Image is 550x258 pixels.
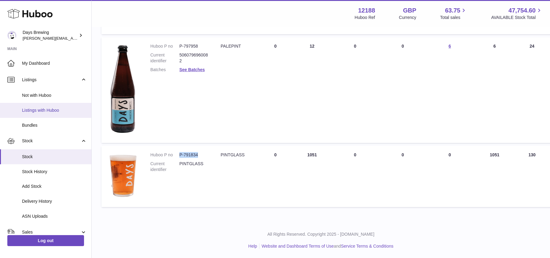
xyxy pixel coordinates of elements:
[508,6,536,15] span: 47,754.60
[22,154,87,160] span: Stock
[380,37,426,143] td: 0
[221,43,251,49] div: PALEPINT
[399,15,416,20] div: Currency
[22,229,80,235] span: Sales
[150,161,179,173] dt: Current identifier
[179,43,208,49] dd: P-797958
[22,138,80,144] span: Stock
[257,37,294,143] td: 0
[440,6,467,20] a: 63.75 Total sales
[491,15,543,20] span: AVAILABLE Stock Total
[449,44,451,49] a: 6
[221,152,251,158] div: PINTGLASS
[294,37,330,143] td: 12
[355,15,375,20] div: Huboo Ref
[23,30,78,41] div: Days Brewing
[294,146,330,207] td: 1051
[22,93,87,98] span: Not with Huboo
[150,152,179,158] dt: Huboo P no
[257,146,294,207] td: 0
[403,6,416,15] strong: GBP
[474,37,515,143] td: 6
[341,244,394,249] a: Service Terms & Conditions
[515,37,549,143] td: 24
[108,43,138,135] img: product image
[179,152,208,158] dd: P-791834
[7,235,84,246] a: Log out
[22,77,80,83] span: Listings
[515,146,549,207] td: 130
[179,52,208,64] dd: 5060796960082
[262,244,334,249] a: Website and Dashboard Terms of Use
[22,169,87,175] span: Stock History
[97,231,545,237] p: All Rights Reserved. Copyright 2025 - [DOMAIN_NAME]
[7,31,16,40] img: greg@daysbrewing.com
[108,152,138,199] img: product image
[259,243,393,249] li: and
[179,161,208,173] dd: PINTGLASS
[440,15,467,20] span: Total sales
[330,37,380,143] td: 0
[474,146,515,207] td: 1051
[491,6,543,20] a: 47,754.60 AVAILABLE Stock Total
[449,152,451,157] span: 0
[22,122,87,128] span: Bundles
[150,52,179,64] dt: Current identifier
[22,60,87,66] span: My Dashboard
[179,67,205,72] a: See Batches
[23,36,123,41] span: [PERSON_NAME][EMAIL_ADDRESS][DOMAIN_NAME]
[330,146,380,207] td: 0
[445,6,460,15] span: 63.75
[22,107,87,113] span: Listings with Huboo
[22,213,87,219] span: ASN Uploads
[22,184,87,189] span: Add Stock
[150,67,179,73] dt: Batches
[150,43,179,49] dt: Huboo P no
[380,146,426,207] td: 0
[248,244,257,249] a: Help
[22,198,87,204] span: Delivery History
[358,6,375,15] strong: 12188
